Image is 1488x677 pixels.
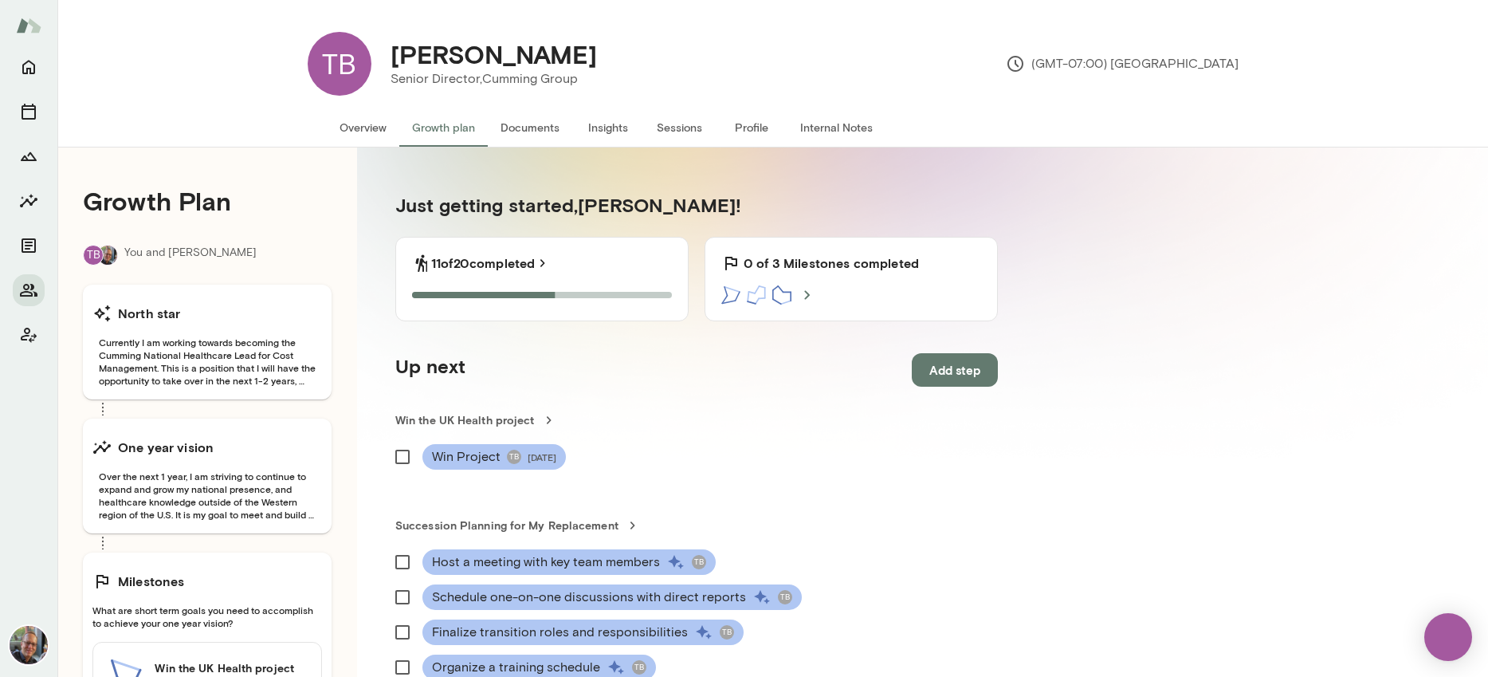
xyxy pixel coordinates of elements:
button: Documents [488,108,572,147]
div: TB [778,590,792,604]
img: Mento [16,10,41,41]
h4: Growth Plan [83,186,332,216]
div: TB [692,555,706,569]
button: Documents [13,230,45,262]
button: Internal Notes [787,108,885,147]
button: North starCurrently I am working towards becoming the Cumming National Healthcare Lead for Cost M... [83,285,332,400]
button: Sessions [644,108,716,147]
div: TB [632,660,646,675]
div: Schedule one-on-one discussions with direct reportsTB [422,585,802,610]
div: TB [308,32,371,96]
span: Finalize transition roles and responsibilities [432,623,688,642]
a: Succession Planning for My Replacement [395,518,998,533]
img: Steve Oliver [98,246,117,265]
button: Sessions [13,96,45,128]
div: TB [720,625,734,640]
h5: Just getting started, [PERSON_NAME] ! [395,192,998,218]
span: Win Project [432,447,501,466]
a: Win the UK Health project [395,412,998,428]
p: Senior Director, Cumming Group [391,69,597,89]
h6: Milestones [118,572,185,591]
div: Host a meeting with key team membersTB [422,549,716,575]
h6: North star [118,304,181,323]
button: Growth Plan [13,140,45,172]
button: One year visionOver the next 1 year, I am striving to continue to expand and grow my national pre... [83,419,332,533]
h6: 0 of 3 Milestones completed [744,254,919,273]
img: Steve Oliver [10,626,48,664]
button: Growth plan [399,108,488,147]
span: Organize a training schedule [432,658,600,677]
span: Currently I am working towards becoming the Cumming National Healthcare Lead for Cost Management.... [92,336,322,387]
button: Profile [716,108,787,147]
div: TB [507,450,521,464]
button: Client app [13,319,45,351]
button: Insights [572,108,644,147]
h5: Up next [395,353,465,387]
button: Overview [327,108,399,147]
button: Insights [13,185,45,217]
h6: Win the UK Health project [155,660,308,676]
span: Host a meeting with key team members [432,553,660,572]
h4: [PERSON_NAME] [391,39,597,69]
button: Home [13,51,45,83]
span: What are short term goals you need to accomplish to achieve your one year vision? [92,604,322,629]
button: Add step [912,353,998,387]
p: (GMT-07:00) [GEOGRAPHIC_DATA] [1006,54,1239,73]
div: TB [83,245,104,266]
span: [DATE] [528,451,556,463]
button: Members [13,274,45,306]
h6: One year vision [118,438,214,457]
span: Schedule one-on-one discussions with direct reports [432,588,746,607]
div: Finalize transition roles and responsibilitiesTB [422,620,744,645]
span: Over the next 1 year, I am striving to continue to expand and grow my national presence, and heal... [92,470,322,521]
a: 11of20completed [431,254,551,273]
p: You and [PERSON_NAME] [124,245,257,266]
div: Win ProjectTB[DATE] [422,444,566,470]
